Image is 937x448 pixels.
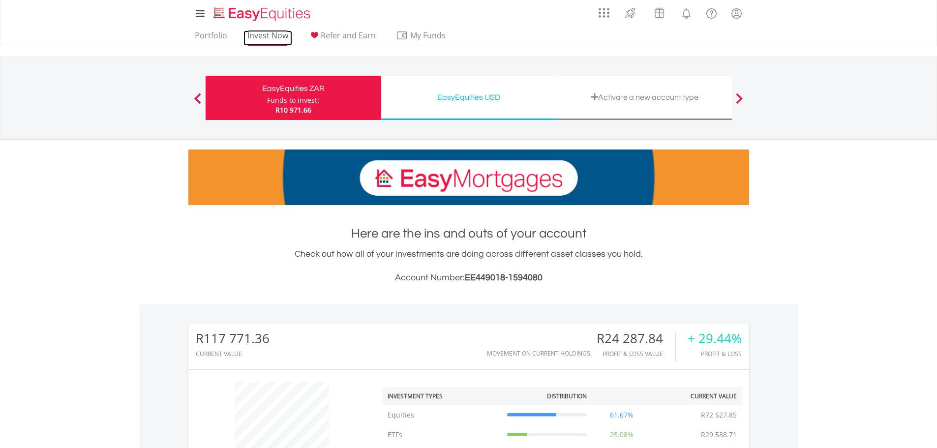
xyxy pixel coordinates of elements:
[699,2,724,22] a: FAQ's and Support
[465,273,543,282] span: EE449018-1594080
[563,90,727,104] div: Activate a new account type
[212,6,314,22] img: EasyEquities_Logo.png
[652,387,742,405] th: Current Value
[688,331,742,346] div: + 29.44%
[383,405,502,425] td: Equities
[651,5,667,21] img: vouchers-v2.svg
[267,95,319,105] div: Funds to invest:
[724,2,749,24] a: My Profile
[212,82,375,95] div: EasyEquities ZAR
[674,2,699,22] a: Notifications
[196,351,270,357] div: CURRENT VALUE
[191,30,231,46] a: Portfolio
[383,425,502,445] td: ETFs
[592,425,652,445] td: 25.08%
[188,149,749,205] img: EasyMortage Promotion Banner
[387,90,551,104] div: EasyEquities USD
[597,351,675,357] div: Profit & Loss Value
[487,350,592,357] div: Movement on Current Holdings:
[210,2,314,22] a: Home page
[243,30,292,46] a: Invest Now
[188,271,749,285] h3: Account Number:
[321,30,376,41] span: Refer and Earn
[696,425,742,445] td: R29 538.71
[688,351,742,357] div: Profit & Loss
[275,105,311,115] span: R10 971.66
[547,392,587,400] div: Distribution
[396,29,460,42] span: My Funds
[188,247,749,285] div: Check out how all of your investments are doing across different asset classes you hold.
[599,7,609,18] img: grid-menu-icon.svg
[304,30,380,46] a: Refer and Earn
[622,5,638,21] img: thrive-v2.svg
[196,331,270,346] div: R117 771.36
[592,405,652,425] td: 61.67%
[645,2,674,21] a: Vouchers
[696,405,742,425] td: R72 627.85
[597,331,675,346] div: R24 287.84
[592,2,616,18] a: AppsGrid
[383,387,502,405] th: Investment Types
[188,225,749,242] h1: Here are the ins and outs of your account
